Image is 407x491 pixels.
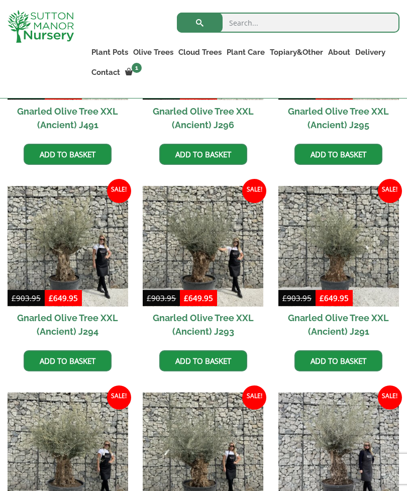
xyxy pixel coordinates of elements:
a: Sale! Gnarled Olive Tree XXL (Ancient) J293 [143,186,263,343]
a: Plant Pots [89,45,131,59]
a: Delivery [353,45,388,59]
span: Sale! [107,179,131,203]
h2: Gnarled Olive Tree XXL (Ancient) J296 [143,100,263,136]
img: logo [8,10,74,43]
span: £ [282,293,287,303]
img: Gnarled Olive Tree XXL (Ancient) J291 [278,186,399,307]
span: Sale! [242,385,266,410]
span: £ [184,293,188,303]
span: £ [147,293,151,303]
a: Olive Trees [131,45,176,59]
img: Gnarled Olive Tree XXL (Ancient) J294 [8,186,128,307]
span: Sale! [107,385,131,410]
bdi: 649.95 [320,293,349,303]
a: Plant Care [224,45,267,59]
span: 1 [132,63,142,73]
a: Contact [89,65,123,79]
span: £ [49,293,53,303]
input: Search... [177,13,399,33]
bdi: 903.95 [282,293,312,303]
span: £ [12,293,16,303]
span: £ [320,293,324,303]
bdi: 903.95 [147,293,176,303]
bdi: 649.95 [184,293,213,303]
h2: Gnarled Olive Tree XXL (Ancient) J291 [278,307,399,343]
span: Sale! [242,179,266,203]
span: Sale! [378,179,402,203]
a: Add to basket: “Gnarled Olive Tree XXL (Ancient) J294” [24,350,112,371]
a: Cloud Trees [176,45,224,59]
h2: Gnarled Olive Tree XXL (Ancient) J295 [278,100,399,136]
a: Sale! Gnarled Olive Tree XXL (Ancient) J291 [278,186,399,343]
h2: Gnarled Olive Tree XXL (Ancient) J491 [8,100,128,136]
a: Add to basket: “Gnarled Olive Tree XXL (Ancient) J291” [294,350,382,371]
a: Add to basket: “Gnarled Olive Tree XXL (Ancient) J295” [294,144,382,165]
a: Add to basket: “Gnarled Olive Tree XXL (Ancient) J491” [24,144,112,165]
a: About [326,45,353,59]
h2: Gnarled Olive Tree XXL (Ancient) J293 [143,307,263,343]
a: 1 [123,65,145,79]
span: Sale! [378,385,402,410]
a: Add to basket: “Gnarled Olive Tree XXL (Ancient) J293” [159,350,247,371]
img: Gnarled Olive Tree XXL (Ancient) J293 [143,186,263,307]
a: Sale! Gnarled Olive Tree XXL (Ancient) J294 [8,186,128,343]
bdi: 649.95 [49,293,78,303]
h2: Gnarled Olive Tree XXL (Ancient) J294 [8,307,128,343]
bdi: 903.95 [12,293,41,303]
a: Topiary&Other [267,45,326,59]
a: Add to basket: “Gnarled Olive Tree XXL (Ancient) J296” [159,144,247,165]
